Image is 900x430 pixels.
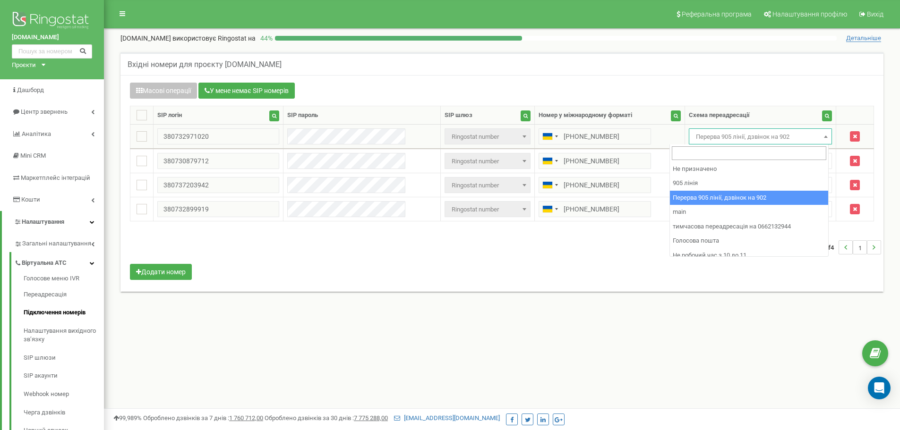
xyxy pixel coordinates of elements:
[539,128,651,144] input: 050 123 4567
[670,176,828,191] li: 905 лінія
[539,129,561,144] div: Telephone country code
[265,414,388,422] span: Оброблено дзвінків за 30 днів :
[868,377,891,399] div: Open Intercom Messenger
[24,404,104,422] a: Черга дзвінків
[539,202,561,217] div: Telephone country code
[12,61,36,70] div: Проєкти
[445,201,530,217] span: Ringostat number
[539,177,561,193] div: Telephone country code
[12,44,92,59] input: Пошук за номером
[816,231,881,264] nav: ...
[448,179,527,192] span: Ringostat number
[2,211,104,233] a: Налаштування
[448,203,527,216] span: Ringostat number
[539,153,651,169] input: 050 123 4567
[229,414,263,422] u: 1 760 712,00
[113,414,142,422] span: 99,989%
[354,414,388,422] u: 7 775 288,00
[670,162,828,177] li: Не призначено
[539,111,632,120] div: Номер у міжнародному форматі
[22,218,64,225] span: Налаштування
[143,414,263,422] span: Оброблено дзвінків за 7 днів :
[867,10,883,18] span: Вихід
[24,349,104,367] a: SIP шлюзи
[21,108,68,115] span: Центр звернень
[689,111,750,120] div: Схема переадресації
[24,385,104,404] a: Webhook номер
[670,248,828,263] li: Не робочий час з 10 до 11
[670,219,828,234] li: тимчасова переадресація на 0662132944
[283,106,441,125] th: SIP пароль
[445,128,530,144] span: Ringostat number
[448,130,527,143] span: Ringostat number
[24,286,104,304] a: Переадресація
[14,233,104,252] a: Загальні налаштування
[448,155,527,168] span: Ringostat number
[20,152,46,159] span: Mini CRM
[24,367,104,385] a: SIP акаунти
[689,128,832,144] span: Перерва 905 лінії, дзвінок на 902
[692,130,829,143] span: Перерва 905 лінії, дзвінок на 902
[172,34,256,42] span: використовує Ringostat на
[772,10,847,18] span: Налаштування профілю
[539,201,651,217] input: 050 123 4567
[22,239,91,248] span: Загальні налаштування
[846,34,881,42] span: Детальніше
[120,34,256,43] p: [DOMAIN_NAME]
[670,205,828,219] li: main
[14,252,104,271] a: Віртуальна АТС
[256,34,275,43] p: 44 %
[198,83,295,99] button: У мене немає SIP номерів
[539,153,561,169] div: Telephone country code
[12,9,92,33] img: Ringostat logo
[130,264,192,280] button: Додати номер
[853,240,867,254] li: 1
[22,130,51,137] span: Аналiтика
[445,153,530,169] span: Ringostat number
[445,177,530,193] span: Ringostat number
[130,83,197,99] button: Масові операції
[21,196,40,203] span: Кошти
[682,10,752,18] span: Реферальна програма
[670,191,828,205] li: Перерва 905 лінії, дзвінок на 902
[24,274,104,286] a: Голосове меню IVR
[128,60,282,69] h5: Вхідні номери для проєкту [DOMAIN_NAME]
[21,174,90,181] span: Маркетплейс інтеграцій
[12,33,92,42] a: [DOMAIN_NAME]
[394,414,500,422] a: [EMAIL_ADDRESS][DOMAIN_NAME]
[22,259,67,268] span: Віртуальна АТС
[539,177,651,193] input: 050 123 4567
[24,322,104,349] a: Налаштування вихідного зв’язку
[670,234,828,248] li: Голосова пошта
[17,86,44,93] span: Дашборд
[445,111,472,120] div: SIP шлюз
[24,304,104,322] a: Підключення номерів
[157,111,182,120] div: SIP логін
